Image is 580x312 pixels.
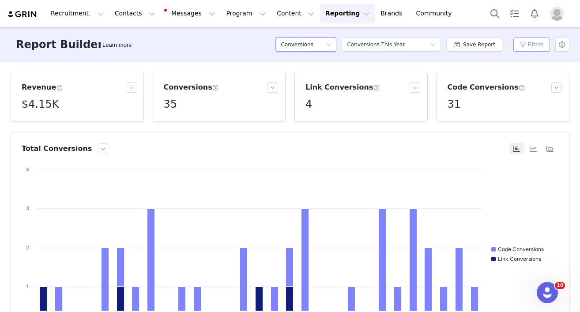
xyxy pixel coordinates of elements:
[305,96,312,112] h5: 4
[164,96,177,112] h5: 35
[430,42,436,48] i: icon: down
[320,4,375,23] button: Reporting
[525,4,544,23] button: Notifications
[411,4,461,23] a: Community
[101,41,133,49] div: Tooltip anchor
[16,37,103,53] h3: Report Builder
[375,4,410,23] a: Brands
[161,4,220,23] button: Messages
[326,42,331,48] i: icon: down
[22,96,59,112] h5: $4.15K
[485,4,505,23] button: Search
[305,82,380,93] h3: Link Conversions
[513,38,550,52] button: Filters
[22,82,63,93] h3: Revenue
[347,38,405,51] div: Conversions This Year
[281,38,313,51] h5: Conversions
[448,82,525,93] h3: Code Conversions
[26,244,29,251] text: 2
[45,4,109,23] button: Recruitment
[498,256,541,262] text: Link Conversions
[448,96,461,112] h5: 31
[26,166,29,173] text: 4
[498,246,544,252] text: Code Conversions
[505,4,524,23] a: Tasks
[537,282,558,303] iframe: Intercom live chat
[7,10,38,19] img: grin logo
[221,4,271,23] button: Program
[550,7,564,21] img: placeholder-profile.jpg
[26,205,29,211] text: 3
[271,4,320,23] button: Content
[555,282,565,289] span: 10
[22,143,92,154] h3: Total Conversions
[446,38,502,52] button: Save Report
[545,7,573,21] button: Profile
[109,4,160,23] button: Contacts
[164,82,219,93] h3: Conversions
[26,283,29,289] text: 1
